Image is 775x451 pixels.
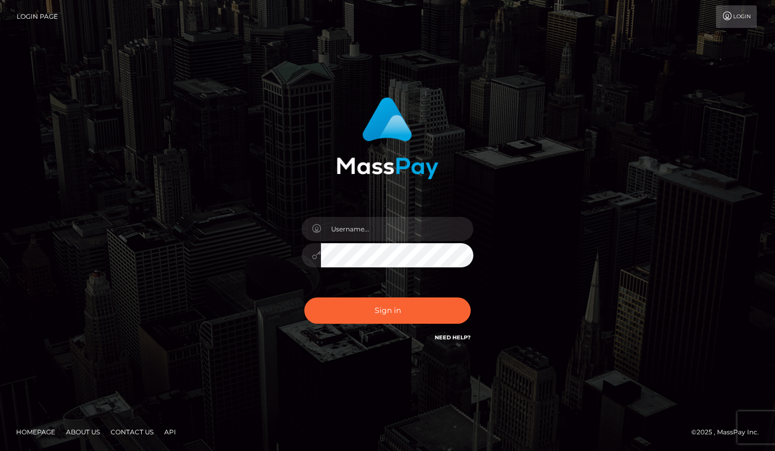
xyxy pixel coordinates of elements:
[321,217,473,241] input: Username...
[62,424,104,440] a: About Us
[12,424,60,440] a: Homepage
[304,297,471,324] button: Sign in
[106,424,158,440] a: Contact Us
[716,5,757,28] a: Login
[435,334,471,341] a: Need Help?
[160,424,180,440] a: API
[17,5,58,28] a: Login Page
[691,426,767,438] div: © 2025 , MassPay Inc.
[337,97,438,179] img: MassPay Login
